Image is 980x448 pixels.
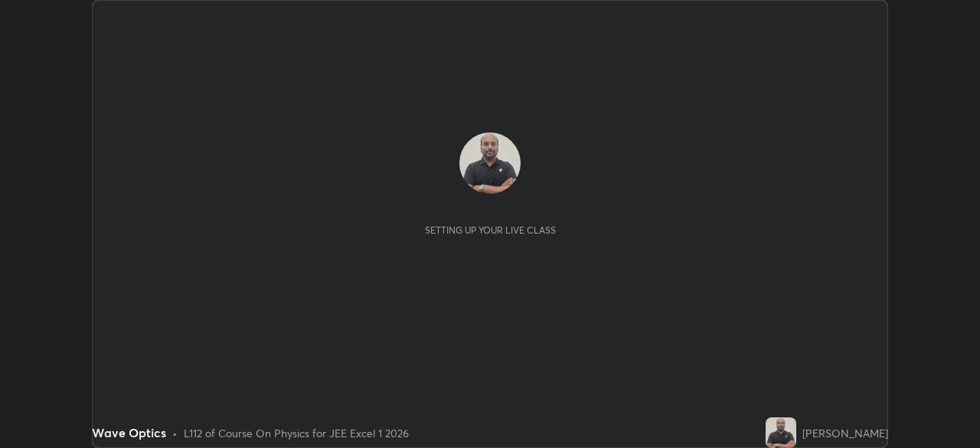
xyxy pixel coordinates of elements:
[766,417,796,448] img: ad3d2bda629b4948a669726d637ff7c6.jpg
[802,425,888,441] div: [PERSON_NAME]
[425,224,556,236] div: Setting up your live class
[184,425,409,441] div: L112 of Course On Physics for JEE Excel 1 2026
[459,132,521,194] img: ad3d2bda629b4948a669726d637ff7c6.jpg
[172,425,178,441] div: •
[92,423,166,442] div: Wave Optics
